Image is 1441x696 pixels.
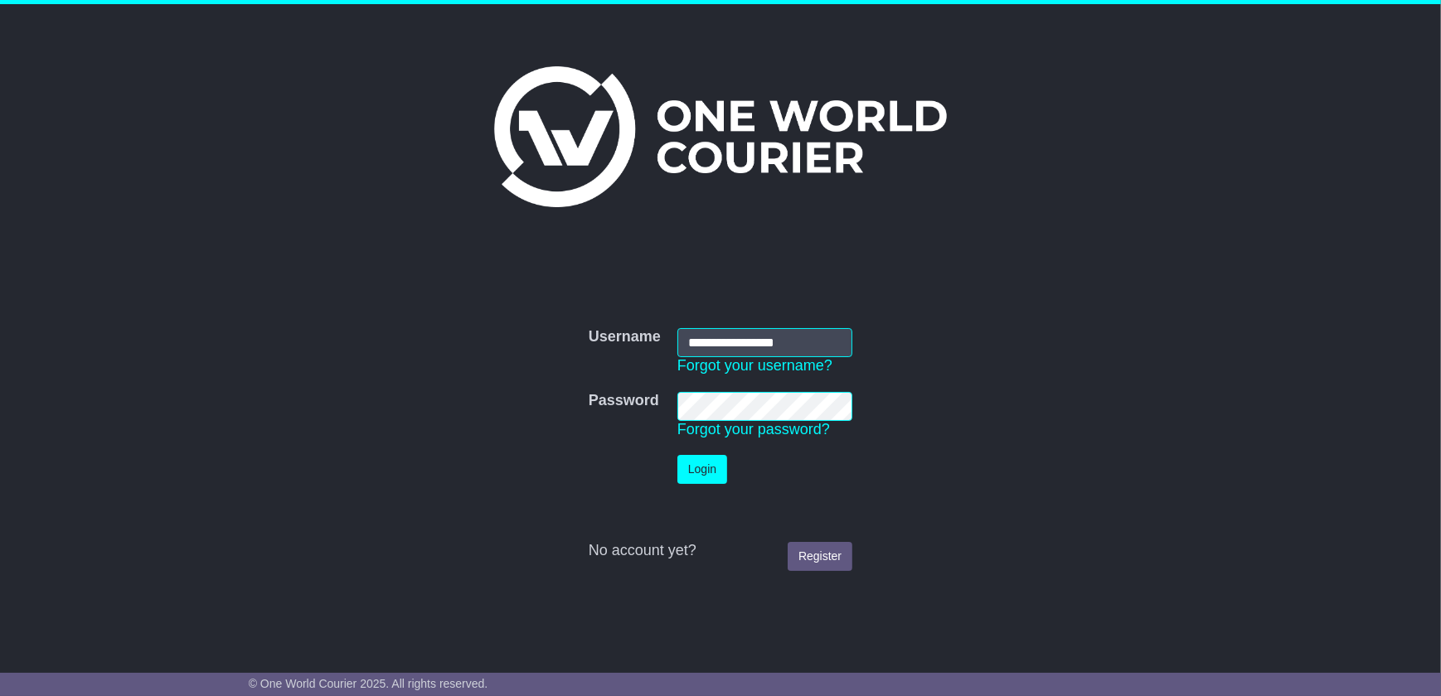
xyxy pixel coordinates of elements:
[589,542,852,560] div: No account yet?
[494,66,947,207] img: One World
[677,357,832,374] a: Forgot your username?
[677,421,830,437] a: Forgot your password?
[249,677,488,690] span: © One World Courier 2025. All rights reserved.
[589,328,661,346] label: Username
[589,392,659,410] label: Password
[788,542,852,571] a: Register
[677,455,727,484] button: Login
